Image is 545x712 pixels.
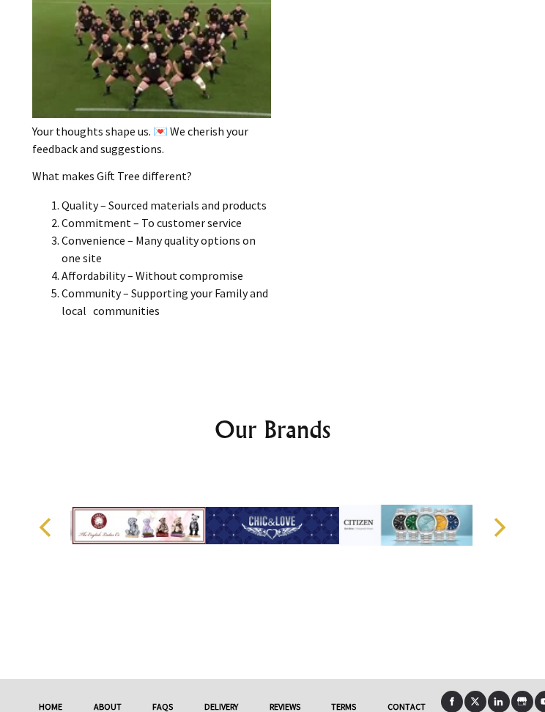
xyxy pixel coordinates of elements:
button: Next [482,511,514,544]
li: Convenience – Many quality options on one site [62,231,272,267]
li: Commitment – To customer service [62,214,272,231]
li: Quality – Sourced materials and products [62,196,272,214]
img: Chic & Love [206,470,339,580]
li: Affordability – Without compromise [62,267,272,284]
button: Previous [31,511,63,544]
li: Community – Supporting your Family and local communities [62,284,272,319]
img: Citizen [339,470,472,580]
h2: Our Brands [23,412,522,447]
p: What makes Gift Tree different? [32,167,272,185]
img: Charlie Bears [73,470,206,580]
